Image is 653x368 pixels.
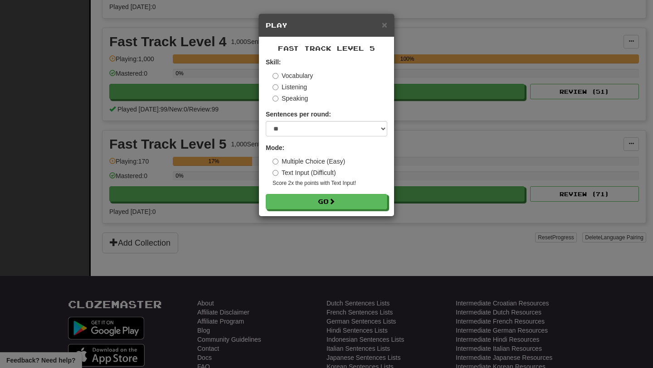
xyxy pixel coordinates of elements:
span: Fast Track Level 5 [278,44,375,52]
h5: Play [266,21,387,30]
label: Text Input (Difficult) [273,168,336,177]
strong: Mode: [266,144,284,151]
button: Go [266,194,387,209]
span: × [382,19,387,30]
label: Speaking [273,94,308,103]
label: Listening [273,82,307,92]
button: Close [382,20,387,29]
label: Vocabulary [273,71,313,80]
input: Text Input (Difficult) [273,170,278,176]
input: Vocabulary [273,73,278,79]
input: Speaking [273,96,278,102]
label: Sentences per round: [266,110,331,119]
input: Listening [273,84,278,90]
label: Multiple Choice (Easy) [273,157,345,166]
input: Multiple Choice (Easy) [273,159,278,165]
strong: Skill: [266,58,281,66]
small: Score 2x the points with Text Input ! [273,179,387,187]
